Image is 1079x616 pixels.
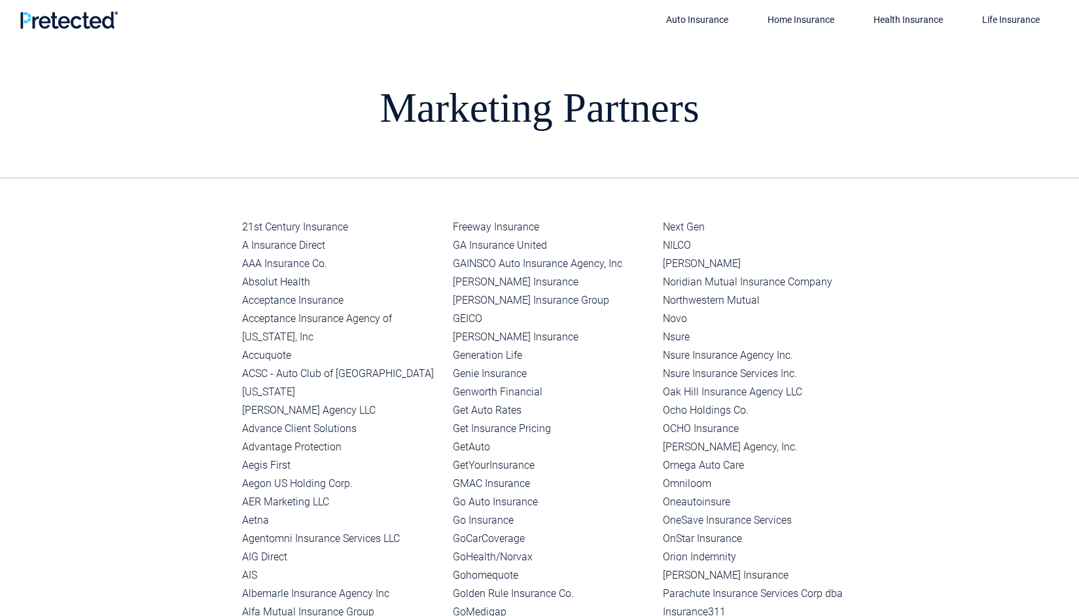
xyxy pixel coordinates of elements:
li: OCHO Insurance [663,420,863,438]
li: GoCarCoverage [453,530,653,548]
li: Ocho Holdings Co. [663,401,863,420]
li: NILCO [663,236,863,255]
li: Advantage Protection [242,438,442,456]
li: Northwestern Mutual [663,291,863,310]
li: [PERSON_NAME] Insurance [453,273,653,291]
li: Aegon US Holding Corp. [242,475,442,493]
li: Orion Indemnity [663,548,863,566]
li: Get Insurance Pricing [453,420,653,438]
li: Oak Hill Insurance Agency LLC [663,383,863,401]
li: Genworth Financial [453,383,653,401]
li: GA Insurance United [453,236,653,255]
li: GMAC Insurance [453,475,653,493]
li: OneSave Insurance Services [663,511,863,530]
li: Oneautoinsure [663,493,863,511]
li: Next Gen [663,218,863,236]
li: Freeway Insurance [453,218,653,236]
li: Nsure Insurance Services Inc. [663,365,863,383]
li: GetAuto [453,438,653,456]
li: GEICO [453,310,653,328]
li: A Insurance Direct [242,236,442,255]
li: Golden Rule Insurance Co. [453,585,653,603]
li: Go Auto Insurance [453,493,653,511]
li: Noridian Mutual Insurance Company [663,273,863,291]
li: Accuquote [242,346,442,365]
li: Acceptance Insurance [242,291,442,310]
li: Novo [663,310,863,328]
img: Pretected Logo [20,11,118,29]
li: [PERSON_NAME] Agency, Inc. [663,438,863,456]
li: [PERSON_NAME] Insurance [663,566,863,585]
li: Go Insurance [453,511,653,530]
li: Aegis First [242,456,442,475]
li: GAINSCO Auto Insurance Agency, Inc [453,255,653,273]
li: Aetna [242,511,442,530]
li: Advance Client Solutions [242,420,442,438]
li: AER Marketing LLC [242,493,442,511]
li: AAA Insurance Co. [242,255,442,273]
li: Nsure Insurance Agency Inc. [663,346,863,365]
li: [PERSON_NAME] Agency LLC [242,401,442,420]
li: Omega Auto Care [663,456,863,475]
li: AIG Direct [242,548,442,566]
li: Gohomequote [453,566,653,585]
li: Generation Life [453,346,653,365]
li: Albemarle Insurance Agency Inc [242,585,442,603]
li: ACSC - Auto Club of [GEOGRAPHIC_DATA][US_STATE] [242,365,442,401]
li: Acceptance Insurance Agency of [US_STATE], Inc [242,310,442,346]
li: Get Auto Rates [453,401,653,420]
li: Agentomni Insurance Services LLC [242,530,442,548]
li: Absolut Health [242,273,442,291]
li: OnStar Insurance [663,530,863,548]
li: Nsure [663,328,863,346]
li: [PERSON_NAME] Insurance [453,328,653,346]
li: [PERSON_NAME] Insurance Group [453,291,653,310]
li: Omniloom [663,475,863,493]
li: 21st Century Insurance [242,218,442,236]
li: GoHealth/Norvax [453,548,653,566]
li: Genie Insurance [453,365,653,383]
li: [PERSON_NAME] [663,255,863,273]
li: GetYourInsurance [453,456,653,475]
li: AIS [242,566,442,585]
